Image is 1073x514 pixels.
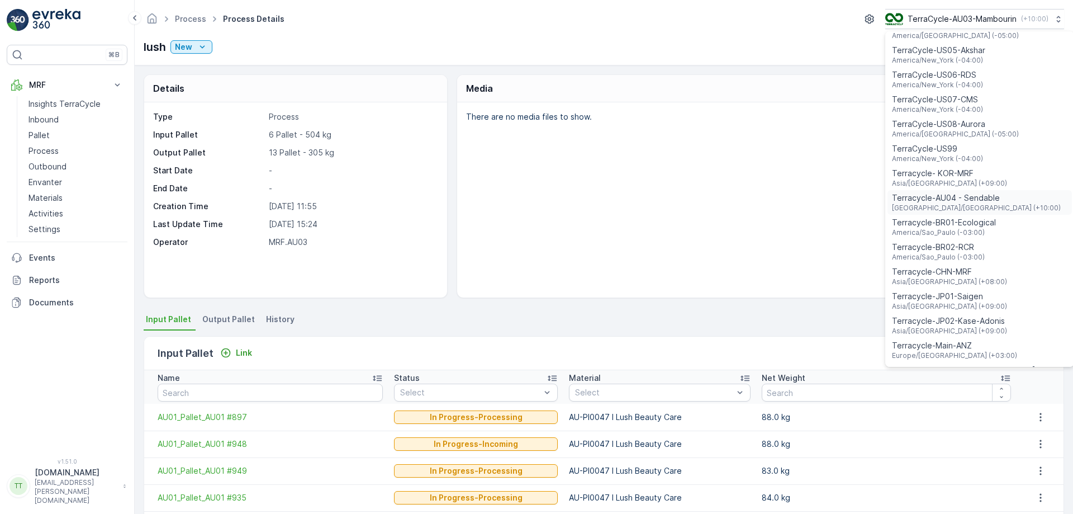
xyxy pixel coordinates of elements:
[885,9,1064,29] button: TerraCycle-AU03-Mambourin(+10:00)
[269,147,435,158] p: 13 Pallet - 305 kg
[466,111,1052,122] p: There are no media files to show.
[269,237,435,248] p: MRF.AU03
[29,177,62,188] p: Envanter
[400,387,540,398] p: Select
[153,129,264,140] p: Input Pallet
[569,465,750,477] p: AU-PI0047 I Lush Beauty Care
[29,79,105,91] p: MRF
[394,491,558,504] button: In Progress-Processing
[146,314,191,325] span: Input Pallet
[394,411,558,424] button: In Progress-Processing
[158,492,383,503] span: AU01_Pallet_AU01 #935
[175,41,192,53] p: New
[7,467,127,505] button: TT[DOMAIN_NAME][EMAIL_ADDRESS][PERSON_NAME][DOMAIN_NAME]
[269,129,435,140] p: 6 Pallet - 504 kg
[221,13,287,25] span: Process Details
[269,165,435,176] p: -
[575,387,733,398] p: Select
[153,237,264,248] p: Operator
[7,269,127,291] a: Reports
[1021,15,1048,23] p: ( +10:00 )
[892,365,1036,376] span: Terracycle-Main-[GEOGRAPHIC_DATA]
[7,247,127,269] a: Events
[466,82,493,95] p: Media
[24,143,127,159] a: Process
[892,56,985,65] span: America/New_York (-04:00)
[430,492,523,503] p: In Progress-Processing
[892,253,985,262] span: America/Sao_Paulo (-03:00)
[569,492,750,503] p: AU-PI0047 I Lush Beauty Care
[29,252,123,263] p: Events
[762,412,1012,423] p: 88.0 kg
[762,465,1012,477] p: 83.0 kg
[7,291,127,314] a: Documents
[892,204,1061,213] span: [GEOGRAPHIC_DATA]/[GEOGRAPHIC_DATA] (+10:00)
[170,40,212,54] button: New
[24,190,127,206] a: Materials
[158,438,383,450] a: AU01_Pallet_AU01 #948
[762,384,1012,402] input: Search
[892,105,983,114] span: America/New_York (-04:00)
[29,130,50,141] p: Pallet
[430,465,523,477] p: In Progress-Processing
[24,159,127,175] a: Outbound
[153,201,264,212] p: Creation Time
[892,154,983,163] span: America/New_York (-04:00)
[892,302,1007,311] span: Asia/[GEOGRAPHIC_DATA] (+09:00)
[216,346,257,360] button: Link
[146,17,158,26] a: Homepage
[885,13,903,25] img: image_D6FFc8H.png
[29,192,63,204] p: Materials
[892,94,983,105] span: TerraCycle-US07-CMS
[153,82,184,95] p: Details
[892,130,1019,139] span: America/[GEOGRAPHIC_DATA] (-05:00)
[158,465,383,477] a: AU01_Pallet_AU01 #949
[892,119,1019,130] span: TerraCycle-US08-Aurora
[153,165,264,176] p: Start Date
[29,145,59,157] p: Process
[29,161,67,172] p: Outbound
[236,347,252,359] p: Link
[153,219,264,230] p: Last Update Time
[153,111,264,122] p: Type
[892,242,985,253] span: Terracycle-BR02-RCR
[108,50,120,59] p: ⌘B
[158,412,383,423] a: AU01_Pallet_AU01 #897
[24,175,127,190] a: Envanter
[762,372,805,384] p: Net Weight
[892,45,985,56] span: TerraCycle-US05-Akshar
[892,340,1017,351] span: Terracycle-Main-ANZ
[892,168,1007,179] span: Terracycle- KOR-MRF
[892,217,996,228] span: Terracycle-BR01-Ecological
[269,219,435,230] p: [DATE] 15:24
[10,477,27,495] div: TT
[908,13,1017,25] p: TerraCycle-AU03-Mambourin
[29,98,101,110] p: Insights TerraCycle
[892,69,983,81] span: TerraCycle-US06-RDS
[7,74,127,96] button: MRF
[892,327,1007,336] span: Asia/[GEOGRAPHIC_DATA] (+09:00)
[892,266,1007,277] span: Terracycle-CHN-MRF
[269,201,435,212] p: [DATE] 11:55
[29,208,63,219] p: Activities
[892,277,1007,286] span: Asia/[GEOGRAPHIC_DATA] (+08:00)
[29,224,60,235] p: Settings
[32,9,80,31] img: logo_light-DOdMpM7g.png
[762,438,1012,450] p: 88.0 kg
[158,346,213,361] p: Input Pallet
[24,96,127,112] a: Insights TerraCycle
[892,228,996,237] span: America/Sao_Paulo (-03:00)
[269,111,435,122] p: Process
[394,372,420,384] p: Status
[7,458,127,465] span: v 1.51.0
[266,314,295,325] span: History
[144,39,166,55] p: lush
[394,437,558,451] button: In Progress-Incoming
[35,467,117,478] p: [DOMAIN_NAME]
[29,275,123,286] p: Reports
[153,147,264,158] p: Output Pallet
[29,297,123,308] p: Documents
